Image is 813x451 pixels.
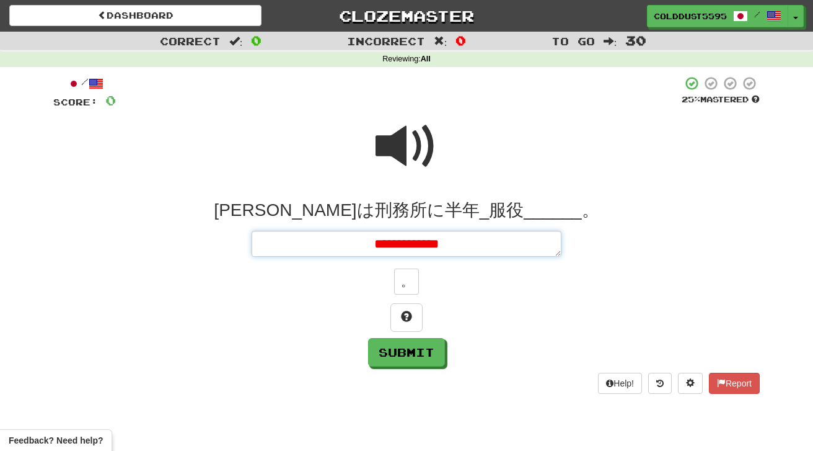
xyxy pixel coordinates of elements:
[53,76,116,91] div: /
[434,36,447,47] span: :
[390,303,423,332] button: Hint!
[682,94,760,105] div: Mastered
[160,35,221,47] span: Correct
[648,373,672,394] button: Round history (alt+y)
[604,36,617,47] span: :
[654,11,727,22] span: ColdDust5595
[251,33,261,48] span: 0
[53,97,98,107] span: Score:
[421,55,431,63] strong: All
[682,94,700,104] span: 25 %
[598,373,642,394] button: Help!
[280,5,532,27] a: Clozemaster
[105,92,116,108] span: 0
[9,5,261,26] a: Dashboard
[9,434,103,447] span: Open feedback widget
[53,199,760,221] div: [PERSON_NAME]は刑務所に半年_服役______。
[552,35,595,47] span: To go
[347,35,425,47] span: Incorrect
[229,36,243,47] span: :
[647,5,788,27] a: ColdDust5595 /
[394,269,419,295] button: 。
[754,10,760,19] span: /
[625,33,646,48] span: 30
[368,338,445,367] button: Submit
[455,33,466,48] span: 0
[709,373,760,394] button: Report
